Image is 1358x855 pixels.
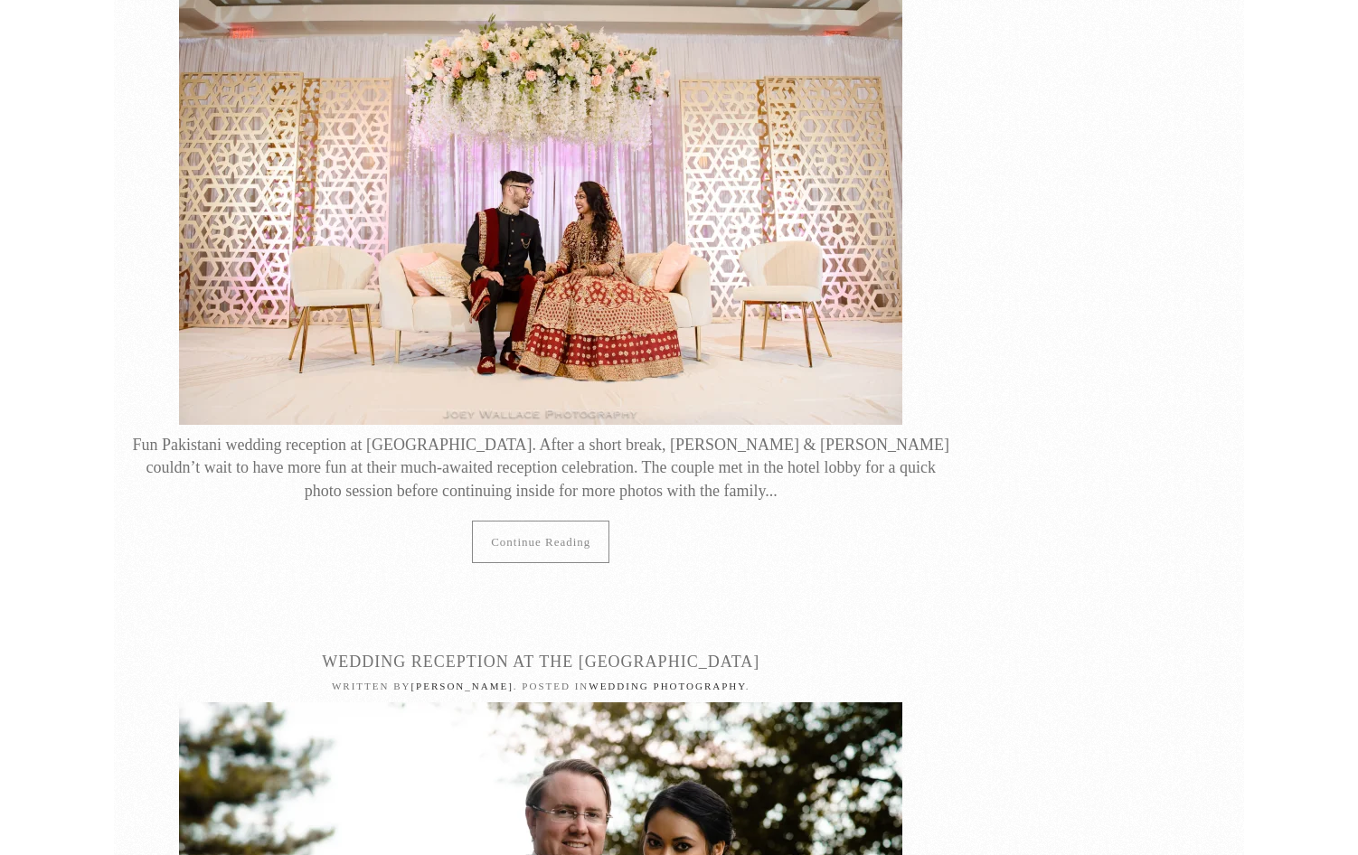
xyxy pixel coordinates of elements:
[589,681,746,691] a: Wedding Photography
[179,173,902,191] a: Pakistani Muslim Wedding Reception At Westin Buckhead Atlanta
[132,679,950,694] p: Written by . Posted in .
[410,681,513,691] a: [PERSON_NAME]
[472,521,609,563] a: Continue reading
[322,653,759,671] a: Wedding Reception at the [GEOGRAPHIC_DATA]
[132,434,950,503] div: Fun Pakistani wedding reception at [GEOGRAPHIC_DATA]. After a short break, [PERSON_NAME] & [PERSO...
